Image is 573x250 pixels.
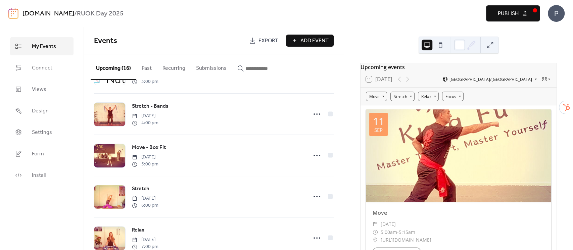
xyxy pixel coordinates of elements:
[10,37,74,55] a: My Events
[132,161,158,168] span: 5:00 pm
[132,202,158,209] span: 6:00 pm
[77,7,124,20] b: RUOK Day 2025
[399,228,415,236] span: 5:15am
[132,112,158,119] span: [DATE]
[32,64,52,72] span: Connect
[374,128,383,133] div: Sep
[132,102,169,110] span: Stretch - Bands
[32,150,44,158] span: Form
[8,8,18,19] img: logo
[381,228,397,236] span: 5:00am
[32,107,49,115] span: Design
[74,7,77,20] b: /
[10,166,74,184] a: Install
[373,236,378,244] div: ​
[132,185,149,193] a: Stretch
[300,37,329,45] span: Add Event
[548,5,565,22] div: P
[94,34,117,48] span: Events
[244,35,283,47] a: Export
[32,129,52,137] span: Settings
[132,226,144,235] a: Relax
[132,144,166,152] span: Move - Box Fit
[132,119,158,127] span: 4:00 pm
[361,63,557,71] div: Upcoming events
[132,143,166,152] a: Move - Box Fit
[258,37,278,45] span: Export
[366,209,551,217] div: Move
[10,80,74,98] a: Views
[22,7,74,20] a: [DOMAIN_NAME]
[132,226,144,234] span: Relax
[10,59,74,77] a: Connect
[136,54,157,79] button: Past
[191,54,232,79] button: Submissions
[32,86,46,94] span: Views
[373,220,378,228] div: ​
[397,228,399,236] span: -
[286,35,334,47] button: Add Event
[10,102,74,120] a: Design
[381,236,431,244] span: [URL][DOMAIN_NAME]
[132,195,158,202] span: [DATE]
[10,123,74,141] a: Settings
[32,43,56,51] span: My Events
[132,78,158,85] span: 3:00 pm
[486,5,540,21] button: Publish
[132,154,158,161] span: [DATE]
[373,228,378,236] div: ​
[10,145,74,163] a: Form
[132,102,169,111] a: Stretch - Bands
[373,116,384,126] div: 11
[91,54,136,80] button: Upcoming (16)
[449,77,532,81] span: [GEOGRAPHIC_DATA]/[GEOGRAPHIC_DATA]
[132,236,158,243] span: [DATE]
[157,54,191,79] button: Recurring
[498,10,519,18] span: Publish
[32,171,46,180] span: Install
[381,220,396,228] span: [DATE]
